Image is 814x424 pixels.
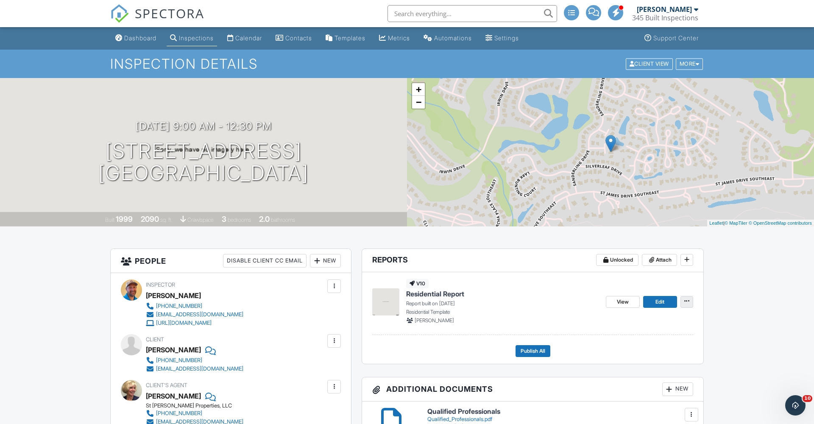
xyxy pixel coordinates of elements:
a: Inspections [167,31,217,46]
a: © OpenStreetMap contributors [749,220,812,226]
div: 345 Built Inspections [632,14,698,22]
div: 1999 [116,215,133,223]
div: 2.0 [259,215,270,223]
a: Calendar [224,31,265,46]
a: [EMAIL_ADDRESS][DOMAIN_NAME] [146,365,243,373]
a: [PHONE_NUMBER] [146,302,243,310]
div: New [310,254,341,268]
span: 10 [803,395,812,402]
span: Built [105,217,114,223]
div: More [676,58,703,70]
a: [PHONE_NUMBER] [146,356,243,365]
div: Disable Client CC Email [223,254,307,268]
a: Leaflet [709,220,723,226]
a: © MapTiler [725,220,747,226]
h3: People [111,249,351,273]
div: [PHONE_NUMBER] [156,410,202,417]
a: Metrics [376,31,413,46]
a: [EMAIL_ADDRESS][DOMAIN_NAME] [146,310,243,319]
div: [PERSON_NAME] [146,343,201,356]
a: [URL][DOMAIN_NAME] [146,319,243,327]
a: Dashboard [112,31,160,46]
div: Inspections [179,34,214,42]
div: Templates [335,34,365,42]
input: Search everything... [387,5,557,22]
a: Zoom in [412,83,425,96]
div: [EMAIL_ADDRESS][DOMAIN_NAME] [156,311,243,318]
h3: Additional Documents [362,377,703,402]
div: [URL][DOMAIN_NAME] [156,320,212,326]
div: Calendar [235,34,262,42]
div: 3 [222,215,226,223]
div: [PHONE_NUMBER] [156,357,202,364]
a: Zoom out [412,96,425,109]
div: New [662,382,693,396]
h6: Qualified Professionals [427,408,693,416]
a: Templates [322,31,369,46]
span: SPECTORA [135,4,204,22]
div: 2090 [141,215,159,223]
div: Metrics [388,34,410,42]
span: sq. ft. [160,217,172,223]
div: [PERSON_NAME] [637,5,692,14]
div: Support Center [653,34,699,42]
div: Settings [494,34,519,42]
div: St [PERSON_NAME] Properties, LLC [146,402,332,409]
a: Automations (Advanced) [420,31,475,46]
a: [PERSON_NAME] [146,390,201,402]
span: crawlspace [187,217,214,223]
span: Client [146,336,164,343]
a: Client View [625,60,675,67]
div: [PERSON_NAME] [146,289,201,302]
span: bathrooms [271,217,295,223]
a: SPECTORA [110,11,204,29]
h3: [DATE] 9:00 am - 12:30 pm [136,120,272,132]
div: Client View [626,58,673,70]
span: Inspector [146,282,175,288]
div: Qualified_Professionals.pdf [427,416,693,423]
a: Settings [482,31,522,46]
img: The Best Home Inspection Software - Spectora [110,4,129,23]
iframe: Intercom live chat [785,395,806,416]
span: bedrooms [228,217,251,223]
a: [PHONE_NUMBER] [146,409,325,418]
h1: [STREET_ADDRESS] [GEOGRAPHIC_DATA] [98,140,309,185]
span: Client's Agent [146,382,187,388]
h1: Inspection Details [110,56,704,71]
a: Contacts [272,31,315,46]
a: Support Center [641,31,702,46]
div: [EMAIL_ADDRESS][DOMAIN_NAME] [156,365,243,372]
div: Dashboard [124,34,156,42]
div: Contacts [285,34,312,42]
div: [PHONE_NUMBER] [156,303,202,310]
div: Automations [434,34,472,42]
div: | [707,220,814,227]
